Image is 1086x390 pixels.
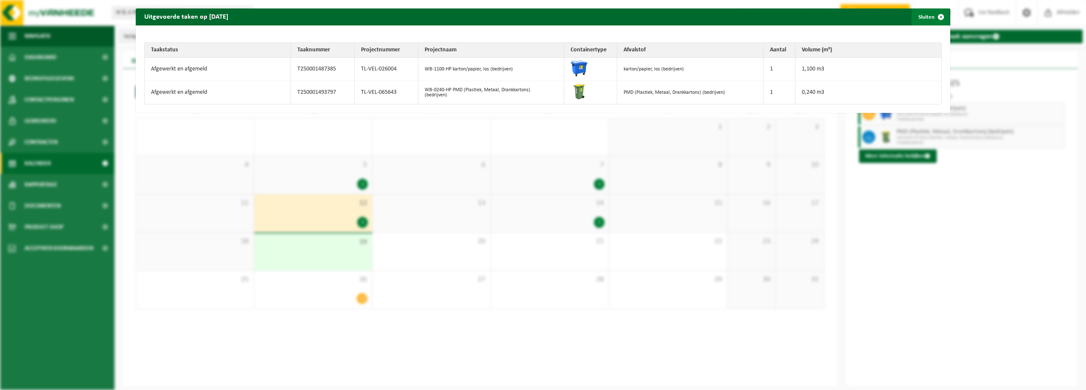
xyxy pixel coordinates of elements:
[617,58,764,81] td: karton/papier, los (bedrijven)
[291,58,355,81] td: T250001487385
[355,58,418,81] td: TL-VEL-026004
[795,58,942,81] td: 1,100 m3
[764,58,795,81] td: 1
[571,83,588,100] img: WB-0240-HPE-GN-50
[418,58,565,81] td: WB-1100-HP karton/papier, los (bedrijven)
[564,43,617,58] th: Containertype
[764,43,795,58] th: Aantal
[571,60,588,77] img: WB-1100-HPE-BE-01
[912,8,949,25] button: Sluiten
[145,58,291,81] td: Afgewerkt en afgemeld
[145,43,291,58] th: Taakstatus
[795,81,942,104] td: 0,240 m3
[355,81,418,104] td: TL-VEL-065643
[617,43,764,58] th: Afvalstof
[355,43,418,58] th: Projectnummer
[291,81,355,104] td: T250001493797
[291,43,355,58] th: Taaknummer
[795,43,942,58] th: Volume (m³)
[145,81,291,104] td: Afgewerkt en afgemeld
[617,81,764,104] td: PMD (Plastiek, Metaal, Drankkartons) (bedrijven)
[136,8,237,25] h2: Uitgevoerde taken op [DATE]
[418,43,565,58] th: Projectnaam
[764,81,795,104] td: 1
[418,81,565,104] td: WB-0240-HP PMD (Plastiek, Metaal, Drankkartons) (bedrijven)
